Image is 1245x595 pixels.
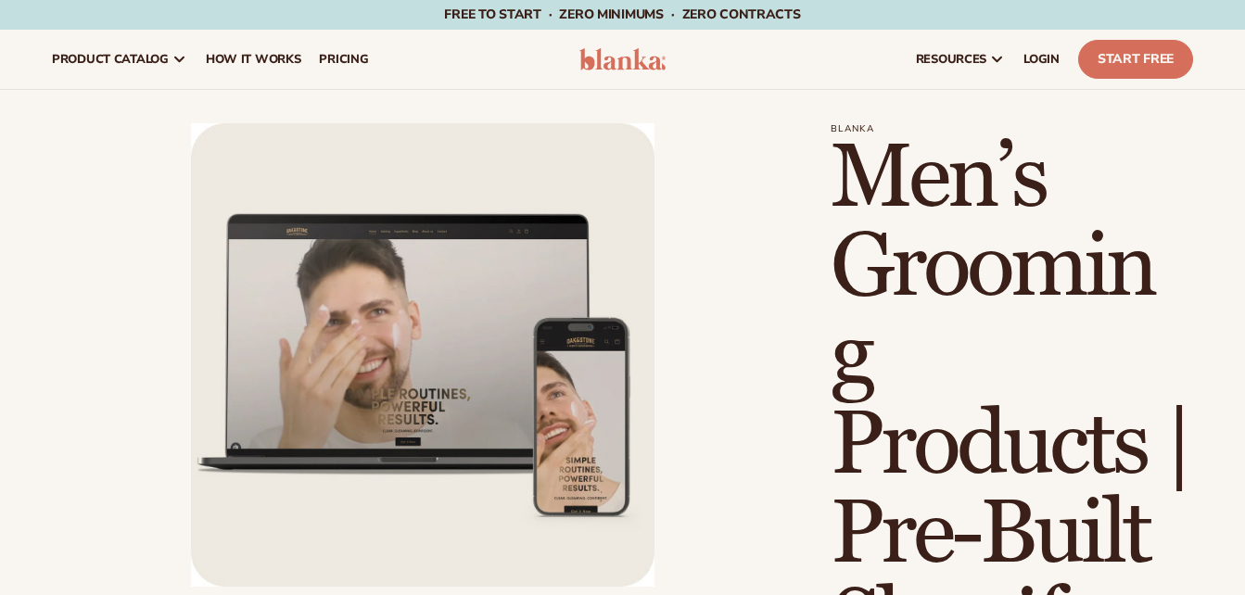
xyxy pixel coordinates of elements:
[52,52,169,67] span: product catalog
[310,30,377,89] a: pricing
[1023,52,1060,67] span: LOGIN
[444,6,800,23] span: Free to start · ZERO minimums · ZERO contracts
[319,52,368,67] span: pricing
[206,52,301,67] span: How It Works
[907,30,1014,89] a: resources
[1014,30,1069,89] a: LOGIN
[831,123,1193,134] p: Blanka
[579,48,667,70] img: logo
[197,30,311,89] a: How It Works
[43,30,197,89] a: product catalog
[916,52,986,67] span: resources
[1078,40,1193,79] a: Start Free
